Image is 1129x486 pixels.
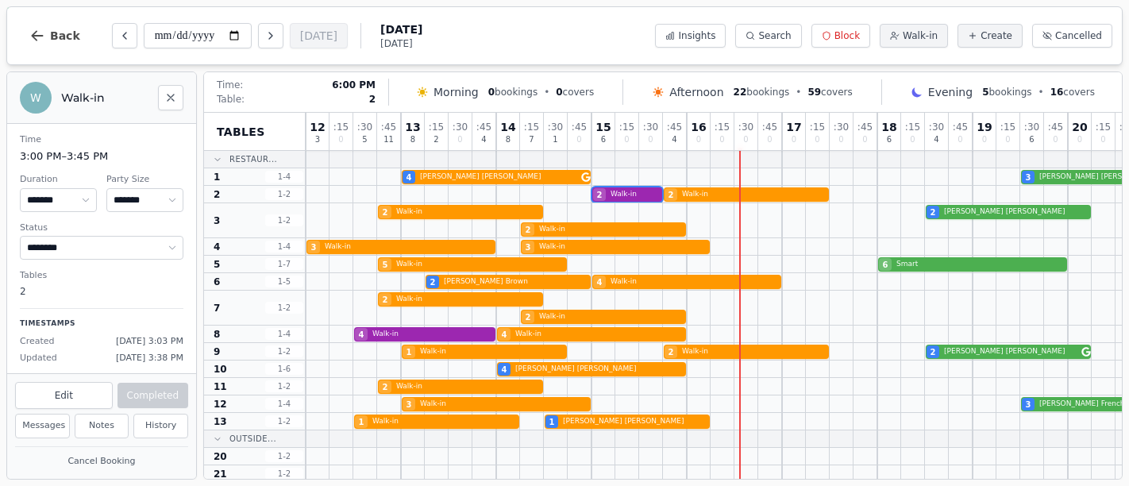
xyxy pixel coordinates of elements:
dt: Party Size [106,173,183,187]
span: 5 [362,136,367,144]
span: [DATE] 3:03 PM [116,335,183,349]
dt: Status [20,222,183,235]
span: 2 [526,311,531,323]
span: 0 [576,136,581,144]
span: 22 [734,87,747,98]
span: Morning [433,84,479,100]
button: Insights [655,24,726,48]
span: 0 [648,136,653,144]
span: 12 [310,121,325,133]
span: 2 [383,294,388,306]
button: Walk-in [880,24,948,48]
span: : 45 [857,122,873,132]
span: 1 - 2 [265,188,303,200]
button: Block [811,24,870,48]
span: : 15 [905,122,920,132]
span: : 15 [619,122,634,132]
span: 3 [407,399,412,411]
span: 1 [214,171,220,183]
span: 0 [862,136,867,144]
span: 8 [506,136,511,144]
span: Walk-in [396,294,543,305]
span: [DATE] [380,37,422,50]
span: : 30 [357,122,372,132]
span: Updated [20,352,57,365]
span: 1 - 5 [265,276,303,287]
span: 7 [214,302,220,314]
span: Walk-in [682,189,829,200]
span: [PERSON_NAME] [PERSON_NAME] [515,364,686,375]
span: Walk-in [420,399,591,410]
span: 2 [383,206,388,218]
span: [DATE] 3:38 PM [116,352,183,365]
span: Walk-in [396,259,567,270]
span: Create [981,29,1012,42]
span: : 30 [1024,122,1039,132]
button: Close [158,85,183,110]
h2: Walk-in [61,90,148,106]
span: 21 [214,468,227,480]
span: 0 [743,136,748,144]
button: Previous day [112,23,137,48]
span: 7 [529,136,534,144]
span: 8 [214,328,220,341]
span: 4 [214,241,220,253]
span: : 30 [834,122,849,132]
span: 2 [383,381,388,393]
span: : 30 [548,122,563,132]
span: 0 [1005,136,1010,144]
span: Restaur... [229,153,277,165]
span: Block [834,29,860,42]
span: 1 - 2 [265,214,303,226]
span: 8 [410,136,415,144]
span: 0 [488,87,495,98]
span: 3 [311,241,317,253]
span: Walk-in [396,206,543,218]
span: : 15 [715,122,730,132]
span: : 45 [1048,122,1063,132]
span: 1 [549,416,555,428]
span: [PERSON_NAME] [PERSON_NAME] [420,172,578,183]
span: Time: [217,79,243,91]
span: Walk-in [539,311,686,322]
span: : 45 [476,122,491,132]
span: 6 [601,136,606,144]
span: 0 [1053,136,1058,144]
span: 1 - 4 [265,241,303,253]
span: 11 [214,380,227,393]
div: W [20,82,52,114]
span: 1 - 2 [265,302,303,314]
span: 0 [719,136,724,144]
span: Search [758,29,791,42]
span: 3 [315,136,320,144]
button: Back [17,17,93,55]
svg: Google booking [1081,347,1091,357]
span: 1 - 4 [265,328,303,340]
span: [PERSON_NAME] Brown [444,276,591,287]
span: 0 [696,136,701,144]
span: 19 [977,121,992,133]
span: 2 [669,346,674,358]
span: 6 [887,136,892,144]
span: 2 [669,189,674,201]
span: 4 [481,136,486,144]
button: Create [958,24,1023,48]
span: : 45 [953,122,968,132]
span: Afternoon [669,84,723,100]
span: : 15 [1000,122,1015,132]
span: 10 [214,363,227,376]
span: Cancelled [1055,29,1102,42]
span: Smart [896,259,1067,270]
span: Walk-in [515,329,686,340]
span: 2 [597,189,603,201]
span: 4 [502,329,507,341]
button: Next day [258,23,283,48]
span: 4 [672,136,676,144]
span: : 30 [929,122,944,132]
span: 4 [597,276,603,288]
span: 0 [338,136,343,144]
span: : 45 [667,122,682,132]
span: 0 [910,136,915,144]
span: 3 [1026,399,1031,411]
dt: Tables [20,269,183,283]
